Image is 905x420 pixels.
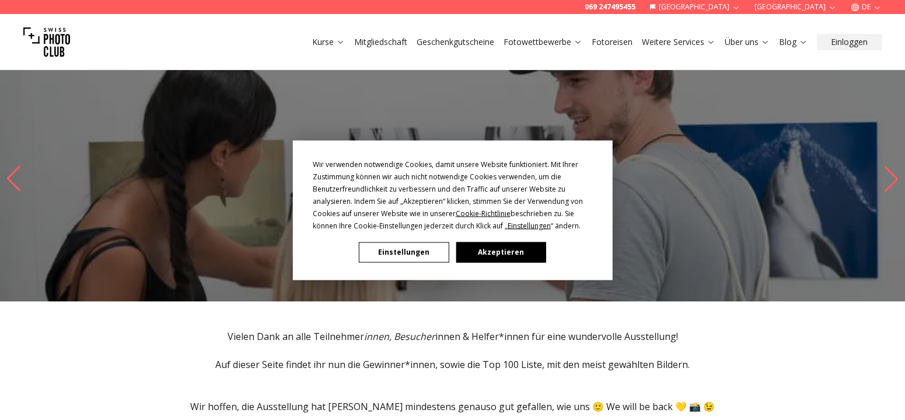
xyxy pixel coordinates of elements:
button: Akzeptieren [456,242,546,262]
button: Einstellungen [359,242,449,262]
span: Einstellungen [508,220,551,230]
span: Cookie-Richtlinie [456,208,511,218]
div: Cookie Consent Prompt [292,140,612,280]
div: Wir verwenden notwendige Cookies, damit unsere Website funktioniert. Mit Ihrer Zustimmung können ... [313,158,593,231]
